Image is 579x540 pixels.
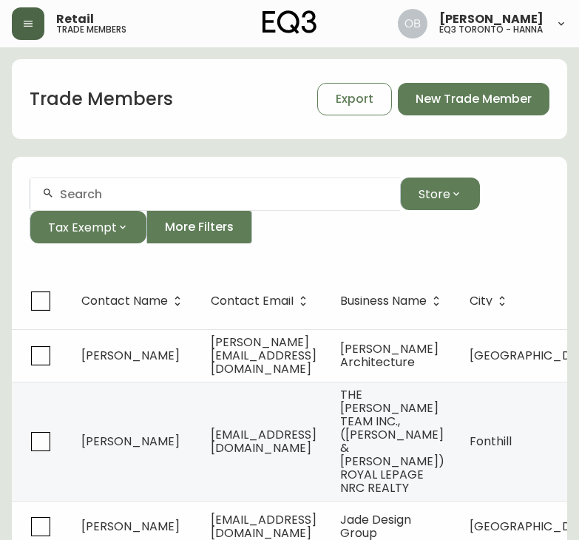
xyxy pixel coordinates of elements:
[263,10,317,34] img: logo
[81,297,168,306] span: Contact Name
[439,25,543,34] h5: eq3 toronto - hanna
[146,211,252,243] button: More Filters
[81,294,187,308] span: Contact Name
[470,297,492,306] span: City
[211,334,316,377] span: [PERSON_NAME][EMAIL_ADDRESS][DOMAIN_NAME]
[340,297,427,306] span: Business Name
[60,187,388,201] input: Search
[211,294,313,308] span: Contact Email
[165,219,234,235] span: More Filters
[439,13,544,25] span: [PERSON_NAME]
[30,211,146,243] button: Tax Exempt
[317,83,392,115] button: Export
[470,433,512,450] span: Fonthill
[340,386,444,496] span: THE [PERSON_NAME] TEAM INC., ([PERSON_NAME] & [PERSON_NAME]) ROYAL LEPAGE NRC REALTY
[398,9,427,38] img: 8e0065c524da89c5c924d5ed86cfe468
[56,13,94,25] span: Retail
[48,218,117,237] span: Tax Exempt
[336,91,373,107] span: Export
[470,294,512,308] span: City
[211,426,316,456] span: [EMAIL_ADDRESS][DOMAIN_NAME]
[56,25,126,34] h5: trade members
[400,178,480,210] button: Store
[211,297,294,306] span: Contact Email
[81,518,180,535] span: [PERSON_NAME]
[81,433,180,450] span: [PERSON_NAME]
[81,347,180,364] span: [PERSON_NAME]
[398,83,549,115] button: New Trade Member
[30,87,173,112] h1: Trade Members
[340,294,446,308] span: Business Name
[416,91,532,107] span: New Trade Member
[340,340,439,371] span: [PERSON_NAME] Architecture
[419,185,450,203] span: Store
